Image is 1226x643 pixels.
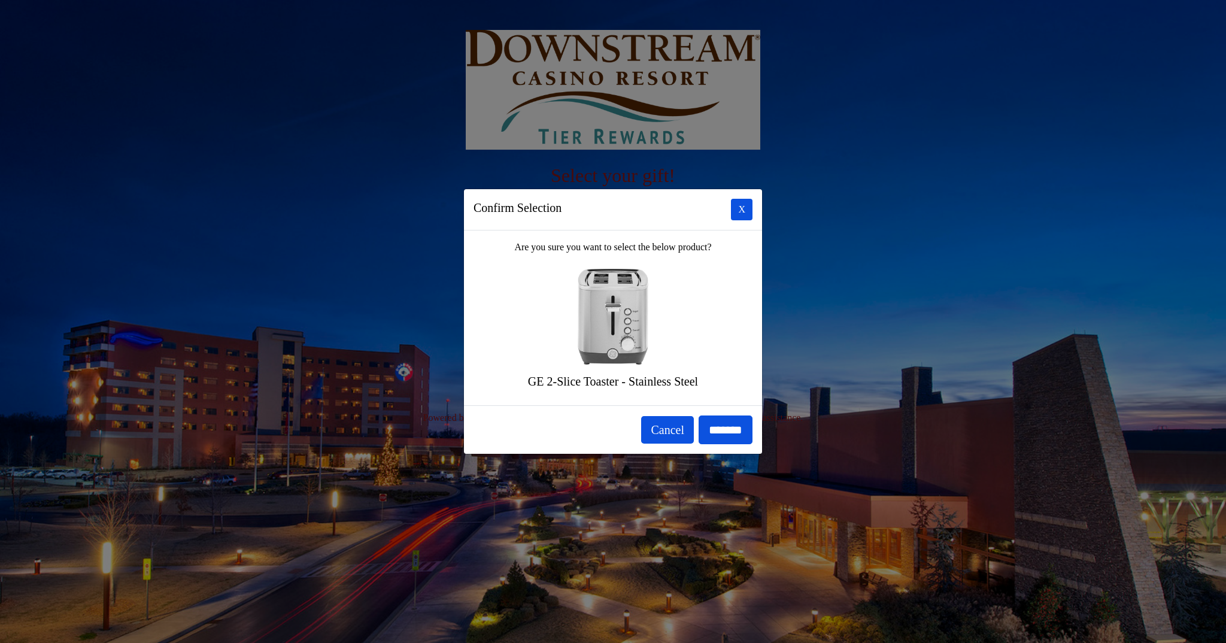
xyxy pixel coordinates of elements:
button: Cancel [641,416,694,444]
button: Close [731,199,752,220]
h5: GE 2-Slice Toaster - Stainless Steel [474,374,752,389]
div: Are you sure you want to select the below product? [464,230,762,405]
img: GE 2-Slice Toaster - Stainless Steel [565,269,661,365]
h5: Confirm Selection [474,199,562,217]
